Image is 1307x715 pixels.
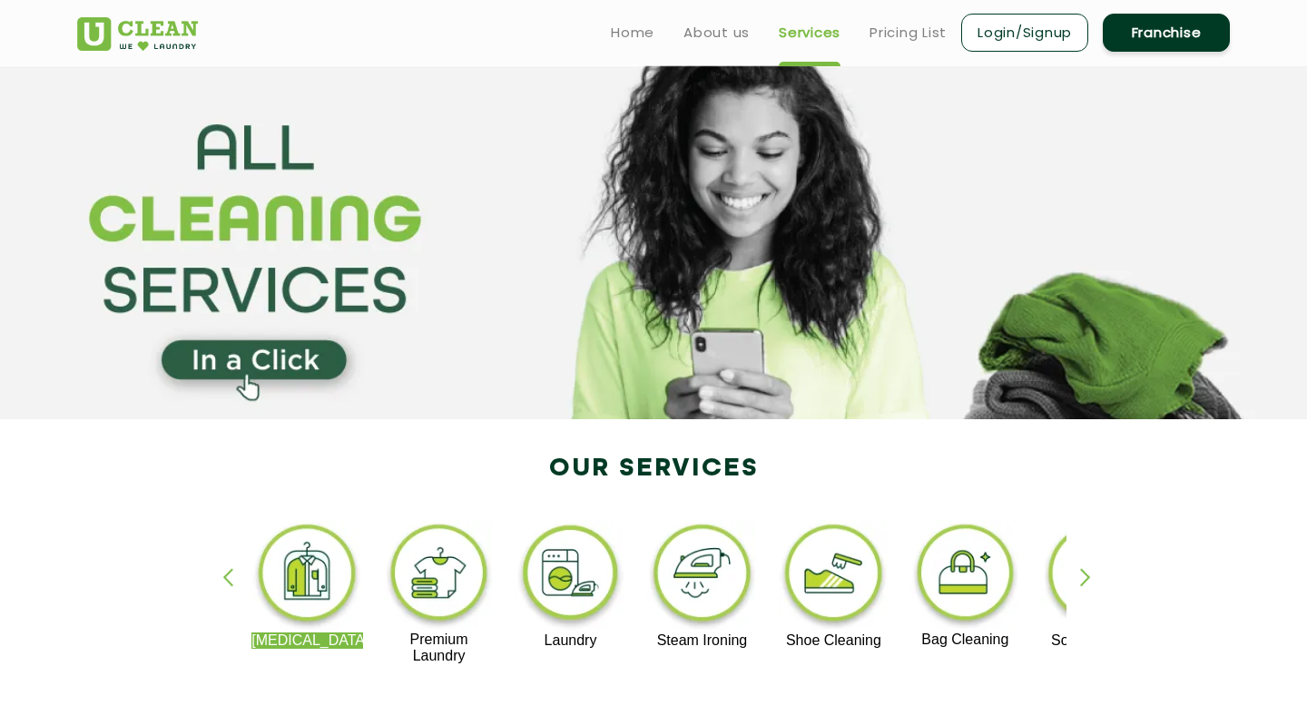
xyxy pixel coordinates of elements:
[1041,520,1153,632] img: sofa_cleaning_11zon.webp
[1041,632,1153,649] p: Sofa Cleaning
[646,632,758,649] p: Steam Ironing
[909,520,1021,632] img: bag_cleaning_11zon.webp
[515,520,626,632] img: laundry_cleaning_11zon.webp
[683,22,750,44] a: About us
[611,22,654,44] a: Home
[961,14,1088,52] a: Login/Signup
[646,520,758,632] img: steam_ironing_11zon.webp
[778,632,889,649] p: Shoe Cleaning
[383,632,495,664] p: Premium Laundry
[77,17,198,51] img: UClean Laundry and Dry Cleaning
[909,632,1021,648] p: Bag Cleaning
[251,632,363,649] p: [MEDICAL_DATA]
[778,520,889,632] img: shoe_cleaning_11zon.webp
[515,632,626,649] p: Laundry
[251,520,363,632] img: dry_cleaning_11zon.webp
[383,520,495,632] img: premium_laundry_cleaning_11zon.webp
[870,22,947,44] a: Pricing List
[1103,14,1230,52] a: Franchise
[779,22,840,44] a: Services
